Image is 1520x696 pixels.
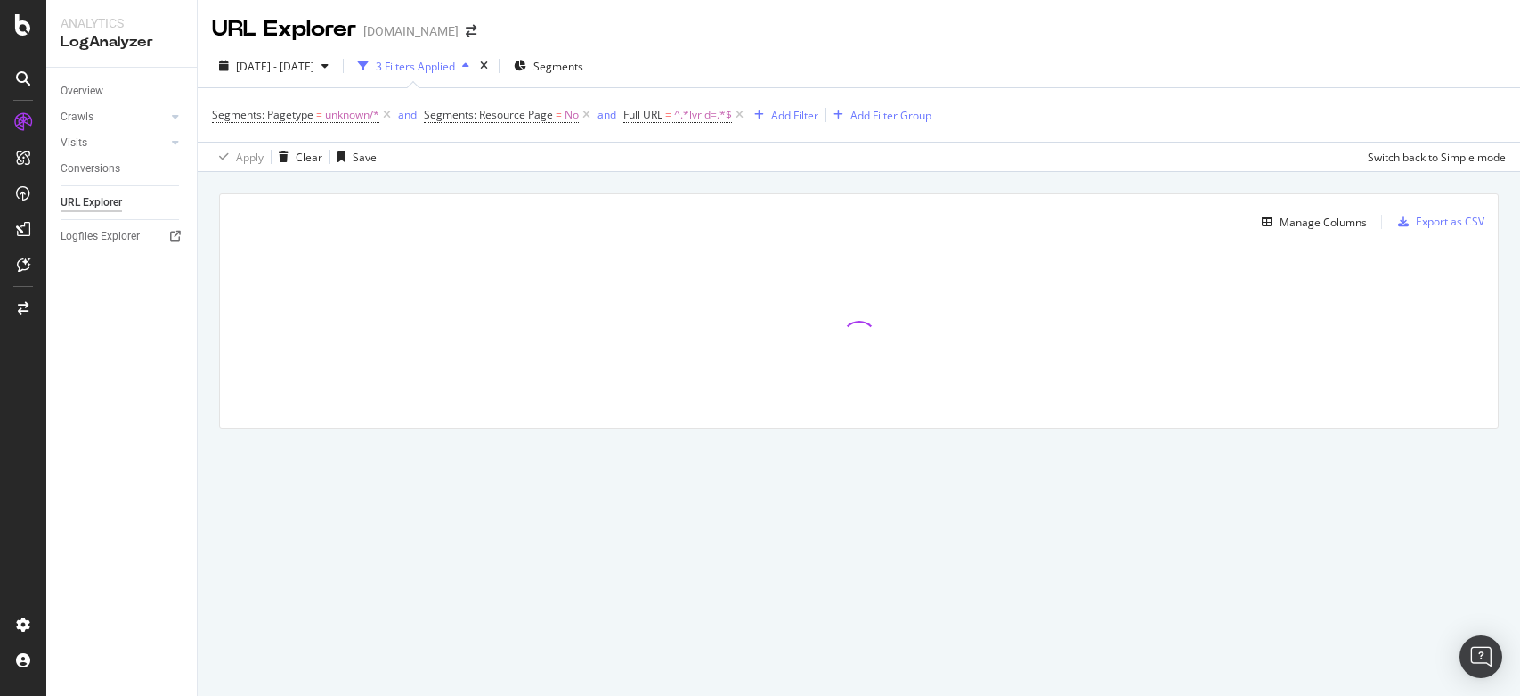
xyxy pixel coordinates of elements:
[398,107,417,122] div: and
[351,52,476,80] button: 3 Filters Applied
[330,143,377,171] button: Save
[61,108,93,127] div: Crawls
[1459,635,1502,678] div: Open Intercom Messenger
[316,107,322,122] span: =
[1391,208,1484,236] button: Export as CSV
[826,104,931,126] button: Add Filter Group
[272,143,322,171] button: Clear
[1368,150,1506,165] div: Switch back to Simple mode
[376,59,455,74] div: 3 Filters Applied
[212,52,336,80] button: [DATE] - [DATE]
[61,160,184,178] a: Conversions
[61,193,184,212] a: URL Explorer
[61,32,183,53] div: LogAnalyzer
[61,134,167,152] a: Visits
[565,102,579,127] span: No
[61,134,87,152] div: Visits
[476,57,492,75] div: times
[212,107,313,122] span: Segments: Pagetype
[353,150,377,165] div: Save
[61,82,103,101] div: Overview
[771,108,818,123] div: Add Filter
[236,59,314,74] span: [DATE] - [DATE]
[507,52,590,80] button: Segments
[363,22,459,40] div: [DOMAIN_NAME]
[61,227,140,246] div: Logfiles Explorer
[61,160,120,178] div: Conversions
[556,107,562,122] span: =
[1280,215,1367,230] div: Manage Columns
[325,102,379,127] span: unknown/*
[424,107,553,122] span: Segments: Resource Page
[236,150,264,165] div: Apply
[623,107,662,122] span: Full URL
[597,107,616,122] div: and
[1361,143,1506,171] button: Switch back to Simple mode
[212,14,356,45] div: URL Explorer
[850,108,931,123] div: Add Filter Group
[665,107,671,122] span: =
[466,25,476,37] div: arrow-right-arrow-left
[1255,211,1367,233] button: Manage Columns
[61,14,183,32] div: Analytics
[61,227,184,246] a: Logfiles Explorer
[533,59,583,74] span: Segments
[61,82,184,101] a: Overview
[296,150,322,165] div: Clear
[398,106,417,123] button: and
[61,193,122,212] div: URL Explorer
[212,143,264,171] button: Apply
[61,108,167,127] a: Crawls
[1416,214,1484,229] div: Export as CSV
[597,106,616,123] button: and
[747,104,818,126] button: Add Filter
[674,102,732,127] span: ^.*lvrid=.*$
